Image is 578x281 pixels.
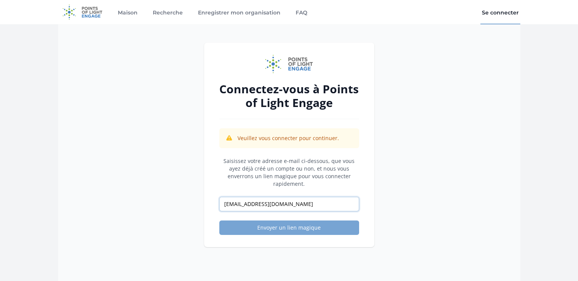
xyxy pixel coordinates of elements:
[238,134,339,142] font: Veuillez vous connecter pour continuer.
[482,9,519,16] font: Se connecter
[117,9,137,16] font: Maison
[265,55,313,73] img: Logo Points of Light Engage
[198,9,280,16] font: Enregistrer mon organisation
[152,9,182,16] font: Recherche
[295,9,307,16] font: FAQ
[257,224,321,231] font: Envoyer un lien magique
[219,81,359,110] font: Connectez-vous à Points of Light Engage
[223,157,355,187] font: Saisissez votre adresse e-mail ci-dessous, que vous ayez déjà créé un compte ou non, et nous vous...
[219,220,359,235] button: Envoyer un lien magique
[219,197,359,211] input: Adresse email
